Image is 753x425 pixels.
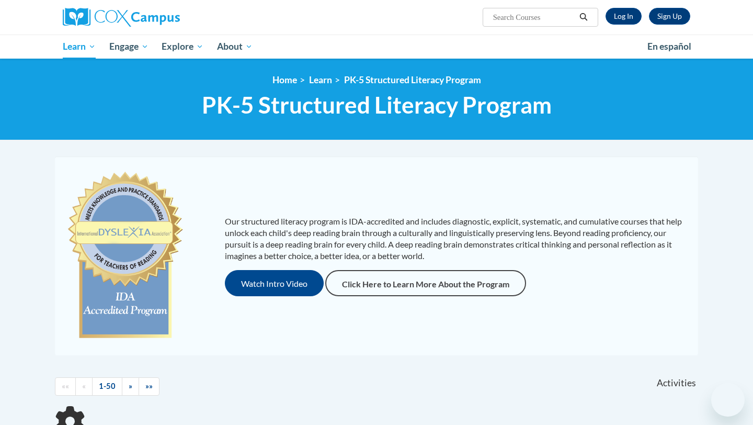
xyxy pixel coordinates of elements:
span: » [129,382,132,390]
a: PK-5 Structured Literacy Program [344,74,481,85]
span: « [82,382,86,390]
a: Learn [309,74,332,85]
span: Learn [63,40,96,53]
a: Explore [155,35,210,59]
button: Search [576,11,591,24]
span: Activities [657,377,696,389]
span: «« [62,382,69,390]
div: Main menu [47,35,706,59]
a: En español [641,36,698,58]
p: Our structured literacy program is IDA-accredited and includes diagnostic, explicit, systematic, ... [225,216,688,262]
a: Cox Campus [63,8,261,27]
a: About [210,35,259,59]
iframe: Button to launch messaging window [711,383,745,417]
button: Watch Intro Video [225,270,324,296]
a: Home [272,74,297,85]
span: »» [145,382,153,390]
span: En español [647,41,691,52]
a: 1-50 [92,377,122,396]
span: About [217,40,253,53]
span: PK-5 Structured Literacy Program [202,91,552,119]
img: c477cda6-e343-453b-bfce-d6f9e9818e1c.png [65,167,185,345]
a: Begining [55,377,76,396]
a: End [139,377,159,396]
a: Next [122,377,139,396]
input: Search Courses [492,11,576,24]
span: Engage [109,40,149,53]
img: Cox Campus [63,8,180,27]
a: Learn [56,35,102,59]
a: Previous [75,377,93,396]
span: Explore [162,40,203,53]
a: Engage [102,35,155,59]
a: Click Here to Learn More About the Program [325,270,526,296]
a: Log In [606,8,642,25]
a: Register [649,8,690,25]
